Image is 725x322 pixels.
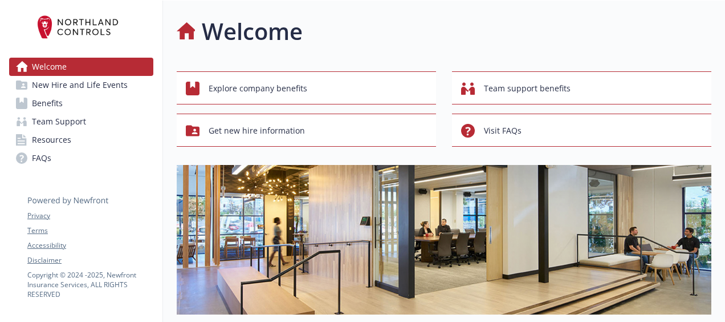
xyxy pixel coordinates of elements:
span: Benefits [32,94,63,112]
span: Team Support [32,112,86,131]
p: Copyright © 2024 - 2025 , Newfront Insurance Services, ALL RIGHTS RESERVED [27,270,153,299]
button: Visit FAQs [452,114,711,147]
h1: Welcome [202,14,303,49]
span: Resources [32,131,71,149]
span: Team support benefits [484,78,571,99]
a: Resources [9,131,153,149]
a: Disclaimer [27,255,153,265]
span: New Hire and Life Events [32,76,128,94]
a: New Hire and Life Events [9,76,153,94]
a: Terms [27,226,153,236]
button: Team support benefits [452,71,711,104]
a: Team Support [9,112,153,131]
span: Visit FAQs [484,120,522,142]
button: Explore company benefits [177,71,436,104]
span: FAQs [32,149,51,167]
a: Welcome [9,58,153,76]
button: Get new hire information [177,114,436,147]
span: Get new hire information [209,120,305,142]
img: overview page banner [177,165,711,315]
span: Explore company benefits [209,78,307,99]
a: FAQs [9,149,153,167]
a: Privacy [27,211,153,221]
a: Benefits [9,94,153,112]
a: Accessibility [27,240,153,251]
span: Welcome [32,58,67,76]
